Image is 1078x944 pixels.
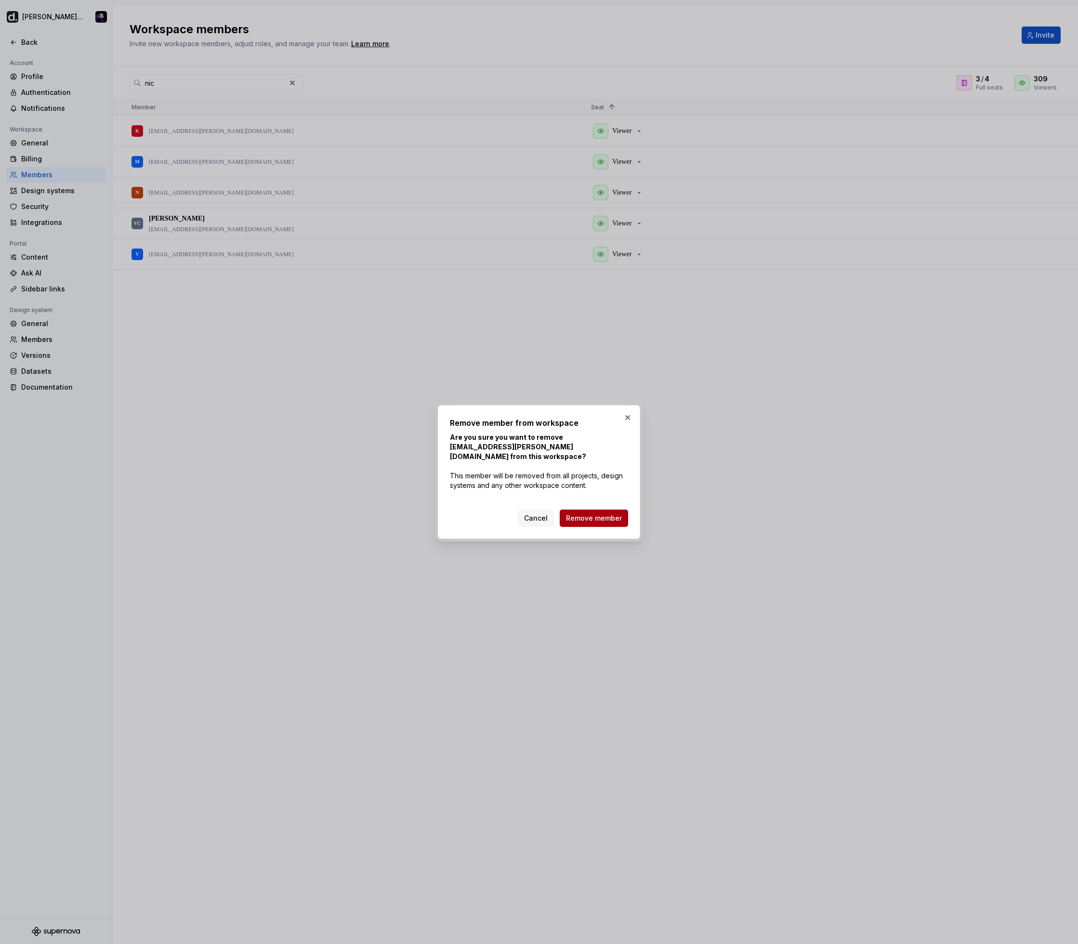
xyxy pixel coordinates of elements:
h2: Remove member from workspace [450,417,628,429]
p: This member will be removed from all projects, design systems and any other workspace content. [450,433,628,490]
b: Are you sure you want to remove [EMAIL_ADDRESS][PERSON_NAME][DOMAIN_NAME] from this workspace? [450,433,586,460]
span: Remove member [566,513,622,523]
button: Remove member [560,510,628,527]
button: Cancel [518,510,554,527]
span: Cancel [524,513,548,523]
